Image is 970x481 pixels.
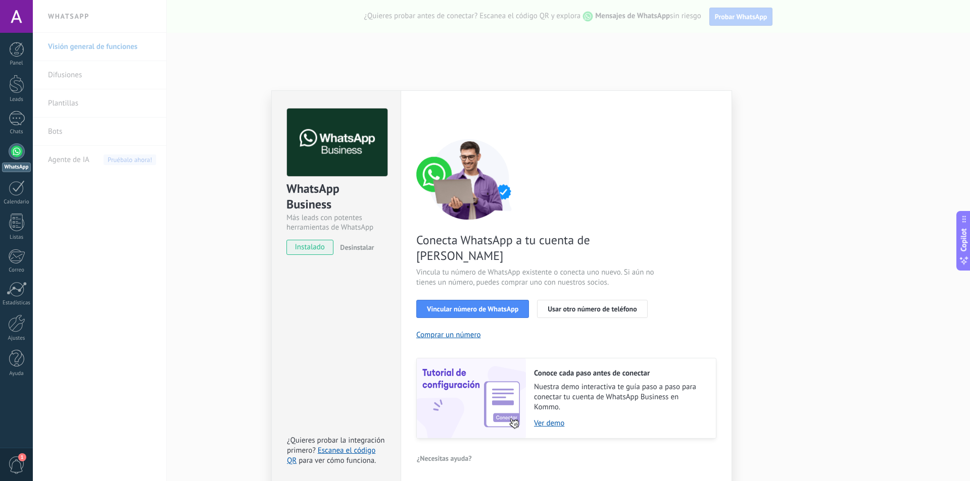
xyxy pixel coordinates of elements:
[287,436,385,455] span: ¿Quieres probar la integración primero?
[534,382,706,412] span: Nuestra demo interactiva te guía paso a paso para conectar tu cuenta de WhatsApp Business en Kommo.
[18,453,26,461] span: 1
[548,305,637,312] span: Usar otro número de teléfono
[416,232,657,263] span: Conecta WhatsApp a tu cuenta de [PERSON_NAME]
[340,243,374,252] span: Desinstalar
[287,446,375,465] a: Escanea el código QR
[2,129,31,135] div: Chats
[537,300,647,318] button: Usar otro número de teléfono
[416,451,472,466] button: ¿Necesitas ayuda?
[416,268,657,288] span: Vincula tu número de WhatsApp existente o conecta uno nuevo. Si aún no tienes un número, puedes c...
[287,240,333,255] span: instalado
[2,267,31,274] div: Correo
[2,370,31,377] div: Ayuda
[959,228,969,251] span: Copilot
[417,455,472,462] span: ¿Necesitas ayuda?
[2,335,31,342] div: Ajustes
[286,213,386,232] div: Más leads con potentes herramientas de WhatsApp
[427,305,518,312] span: Vincular número de WhatsApp
[336,240,374,255] button: Desinstalar
[2,96,31,103] div: Leads
[299,456,376,465] span: para ver cómo funciona.
[416,300,529,318] button: Vincular número de WhatsApp
[287,109,387,177] img: logo_main.png
[534,368,706,378] h2: Conoce cada paso antes de conectar
[2,163,31,172] div: WhatsApp
[416,139,522,220] img: connect number
[2,300,31,306] div: Estadísticas
[416,330,481,340] button: Comprar un número
[2,234,31,241] div: Listas
[2,60,31,67] div: Panel
[2,199,31,205] div: Calendario
[534,418,706,428] a: Ver demo
[286,181,386,213] div: WhatsApp Business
